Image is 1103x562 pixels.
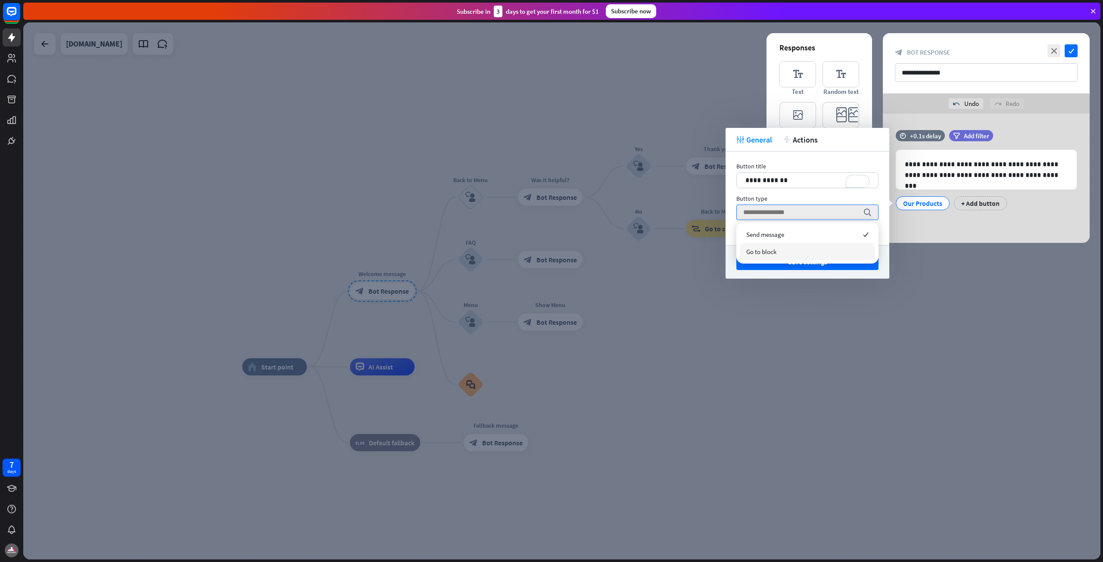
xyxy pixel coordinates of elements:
[3,459,21,477] a: 7 days
[954,196,1007,210] div: + Add button
[1047,44,1060,57] i: close
[746,230,784,239] span: Send message
[746,135,772,145] span: General
[934,255,1103,562] iframe: LiveChat chat widget
[746,248,776,256] span: Go to block
[949,98,983,109] div: Undo
[964,132,989,140] span: Add filter
[903,197,942,210] div: Our Products
[863,208,872,217] i: search
[736,136,744,143] i: tweak
[736,195,879,202] div: Button type
[1065,44,1078,57] i: check
[990,98,1024,109] div: Redo
[793,135,818,145] span: Actions
[7,469,16,475] div: days
[863,232,869,237] i: checked
[907,48,950,56] span: Bot Response
[994,100,1001,107] i: redo
[900,133,906,139] i: time
[953,100,960,107] i: undo
[736,254,879,270] button: Save settings
[606,4,656,18] div: Subscribe now
[9,461,14,469] div: 7
[457,6,599,17] div: Subscribe in days to get your first month for $1
[910,132,941,140] div: +0.1s delay
[736,162,879,170] div: Button title
[494,6,502,17] div: 3
[895,49,903,56] i: block_bot_response
[783,136,791,143] i: action
[953,133,960,139] i: filter
[737,173,878,188] div: To enrich screen reader interactions, please activate Accessibility in Grammarly extension settings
